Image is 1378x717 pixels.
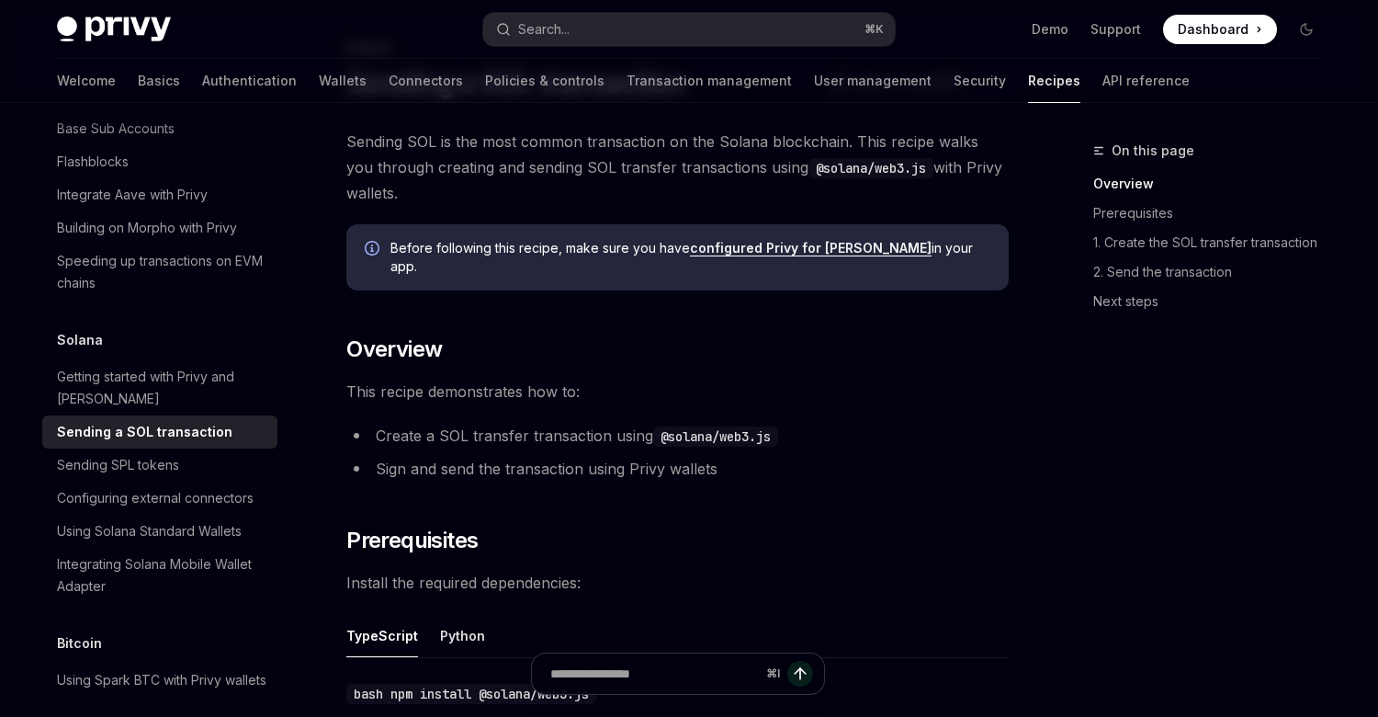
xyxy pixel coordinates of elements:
a: Integrate Aave with Privy [42,178,277,211]
a: Next steps [1093,287,1336,316]
code: @solana/web3.js [808,158,933,178]
a: Transaction management [627,59,792,103]
div: Configuring external connectors [57,487,254,509]
span: Prerequisites [346,526,478,555]
a: Connectors [389,59,463,103]
a: Building on Morpho with Privy [42,211,277,245]
a: Getting started with Privy and [PERSON_NAME] [42,360,277,415]
a: Using Solana Standard Wallets [42,515,277,548]
a: Demo [1032,20,1068,39]
span: Overview [346,335,442,364]
a: Sending a SOL transaction [42,415,277,449]
div: Getting started with Privy and [PERSON_NAME] [57,366,266,410]
h5: Bitcoin [57,632,102,654]
span: Install the required dependencies: [346,570,1009,596]
div: Sending SPL tokens [57,454,179,476]
a: Security [954,59,1006,103]
div: Using Spark BTC with Privy wallets [57,669,266,691]
a: API reference [1102,59,1190,103]
a: User management [814,59,932,103]
div: Integrating Solana Mobile Wallet Adapter [57,553,266,597]
div: Search... [518,18,570,40]
a: Flashblocks [42,145,277,178]
a: Authentication [202,59,297,103]
a: Wallets [319,59,367,103]
div: Flashblocks [57,151,129,173]
a: 1. Create the SOL transfer transaction [1093,228,1336,257]
button: Toggle dark mode [1292,15,1321,44]
button: Send message [787,661,813,687]
a: Overview [1093,169,1336,199]
h5: Solana [57,329,103,351]
code: @solana/web3.js [653,427,778,447]
span: This recipe demonstrates how to: [346,379,1009,404]
a: Basics [138,59,180,103]
a: Speeding up transactions on EVM chains [42,245,277,300]
button: Open search [483,13,895,46]
li: Create a SOL transfer transaction using [346,423,1009,449]
img: dark logo [57,17,171,42]
span: On this page [1112,140,1194,162]
span: ⌘ K [864,22,884,37]
span: Sending SOL is the most common transaction on the Solana blockchain. This recipe walks you throug... [346,129,1009,206]
div: Integrate Aave with Privy [57,184,208,206]
a: Prerequisites [1093,199,1336,228]
a: Using Spark BTC with Privy wallets [42,664,277,697]
div: TypeScript [346,614,418,657]
li: Sign and send the transaction using Privy wallets [346,456,1009,482]
a: Sending SPL tokens [42,449,277,482]
div: Sending a SOL transaction [57,421,232,443]
div: Python [440,614,485,657]
a: 2. Send the transaction [1093,257,1336,287]
a: Dashboard [1163,15,1277,44]
a: Recipes [1028,59,1080,103]
span: Before following this recipe, make sure you have in your app. [390,239,990,276]
a: configured Privy for [PERSON_NAME] [690,240,932,256]
svg: Info [365,241,383,259]
div: Speeding up transactions on EVM chains [57,250,266,294]
div: Building on Morpho with Privy [57,217,237,239]
input: Ask a question... [550,654,759,694]
a: Integrating Solana Mobile Wallet Adapter [42,548,277,603]
span: Dashboard [1178,20,1248,39]
a: Support [1090,20,1141,39]
a: Configuring external connectors [42,482,277,515]
a: Welcome [57,59,116,103]
a: Policies & controls [485,59,604,103]
div: Using Solana Standard Wallets [57,520,242,542]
